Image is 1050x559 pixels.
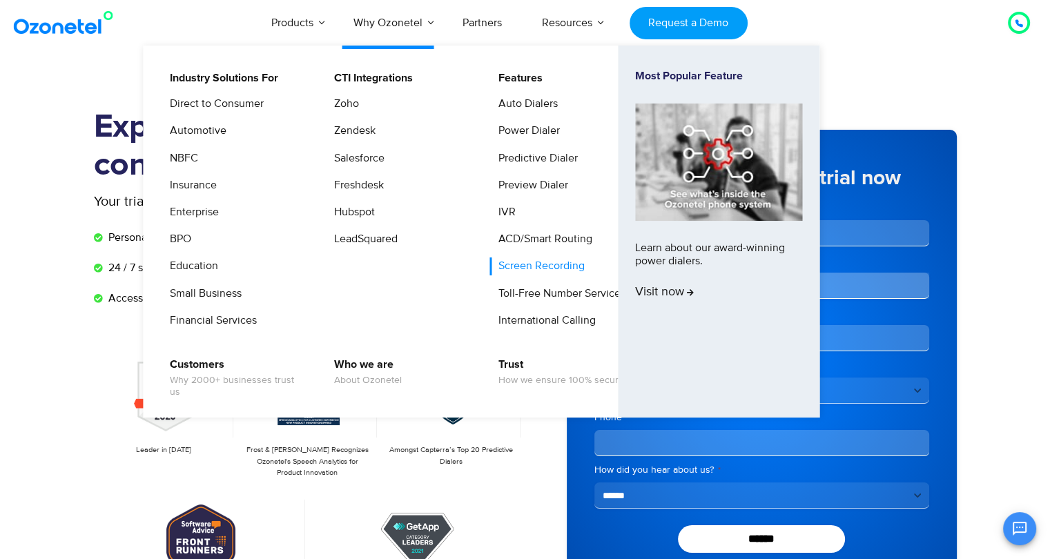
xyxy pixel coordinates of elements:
[161,285,244,302] a: Small Business
[594,463,929,477] label: How did you hear about us?
[161,204,221,221] a: Enterprise
[489,312,598,329] a: International Calling
[105,259,175,276] span: 24 / 7 support
[161,70,280,87] a: Industry Solutions For
[489,204,518,221] a: IVR
[766,202,929,215] label: Last Name
[489,70,545,87] a: Features
[325,356,404,389] a: Who we areAbout Ozonetel
[161,257,220,275] a: Education
[635,70,802,393] a: Most Popular FeatureLearn about our award-winning power dialers.Visit now
[388,444,514,467] p: Amongst Capterra’s Top 20 Predictive Dialers
[101,444,226,456] p: Leader in [DATE]
[630,7,748,39] a: Request a Demo
[105,290,257,306] span: Access to all premium features
[170,375,306,398] span: Why 2000+ businesses trust us
[161,150,200,167] a: NBFC
[489,356,630,389] a: TrustHow we ensure 100% security
[325,231,400,248] a: LeadSquared
[635,285,694,300] span: Visit now
[161,122,229,139] a: Automotive
[489,285,628,302] a: Toll-Free Number Services
[635,104,802,220] img: phone-system-min.jpg
[325,122,378,139] a: Zendesk
[161,177,219,194] a: Insurance
[161,312,259,329] a: Financial Services
[325,204,377,221] a: Hubspot
[489,177,570,194] a: Preview Dialer
[161,356,308,400] a: CustomersWhy 2000+ businesses trust us
[94,108,525,184] h1: Experience the most flexible contact center solution
[105,229,229,246] span: Personalized onboarding
[161,95,266,112] a: Direct to Consumer
[1003,512,1036,545] button: Open chat
[594,411,929,424] label: Phone
[325,177,386,194] a: Freshdesk
[325,150,387,167] a: Salesforce
[161,231,193,248] a: BPO
[325,95,361,112] a: Zoho
[244,444,370,479] p: Frost & [PERSON_NAME] Recognizes Ozonetel's Speech Analytics for Product Innovation
[489,122,562,139] a: Power Dialer
[334,375,402,386] span: About Ozonetel
[489,150,580,167] a: Predictive Dialer
[489,231,594,248] a: ACD/Smart Routing
[94,191,422,212] p: Your trial account includes:
[489,95,560,112] a: Auto Dialers
[489,257,587,275] a: Screen Recording
[498,375,628,386] span: How we ensure 100% security
[325,70,415,87] a: CTI Integrations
